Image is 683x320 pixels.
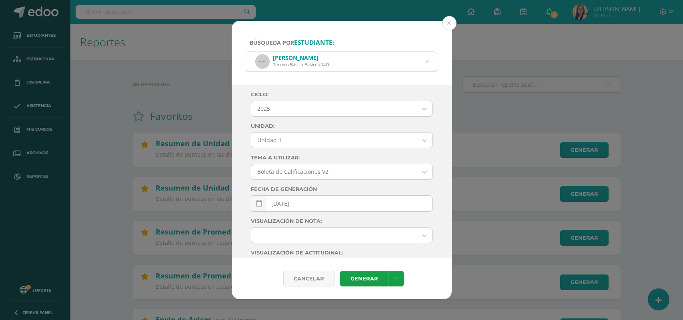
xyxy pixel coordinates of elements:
button: Close (Esc) [442,16,457,30]
span: --------- [257,228,411,243]
label: Visualización de actitudinal: [251,250,433,256]
strong: estudiante: [294,38,334,47]
input: ej. Nicholas Alekzander, etc. [246,52,437,72]
label: Tema a Utilizar: [251,155,433,161]
a: Unidad 1 [251,133,432,148]
label: Unidad: [251,123,433,129]
div: [PERSON_NAME] [273,54,335,62]
span: Unidad 1 [257,133,411,148]
img: 45x45 [256,55,269,68]
a: Boleta de Calificaciones V2 [251,164,432,179]
div: Cancelar [283,271,334,286]
label: Visualización de nota: [251,218,433,224]
span: Boleta de Calificaciones V2 [257,164,411,179]
input: Fecha de generación [251,196,432,211]
span: 2025 [257,101,411,116]
label: Ciclo: [251,91,433,97]
a: --------- [251,228,432,243]
div: Tercero Básico Basicos 14OG113 [273,62,335,68]
label: Fecha de generación [251,186,433,192]
a: 2025 [251,101,432,116]
a: Generar [340,271,388,286]
span: Búsqueda por [250,39,334,46]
